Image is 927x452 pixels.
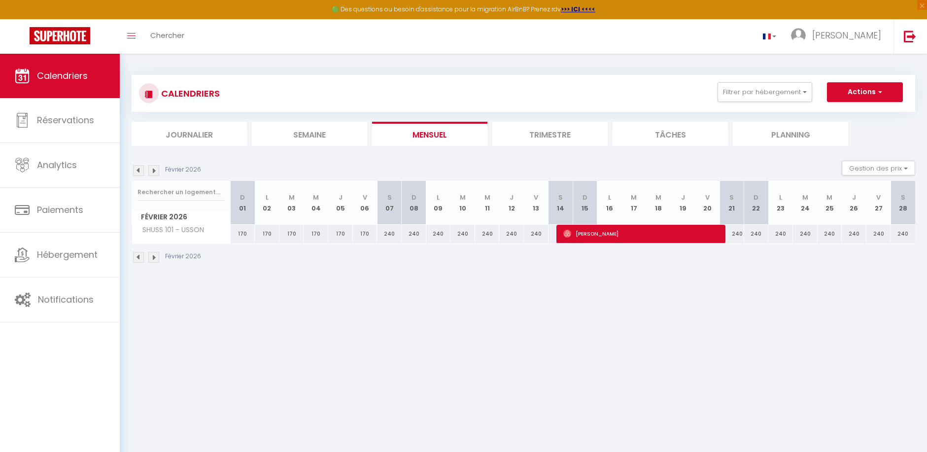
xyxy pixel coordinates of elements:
[791,28,806,43] img: ...
[328,225,353,243] div: 170
[866,181,891,225] th: 27
[534,193,538,202] abbr: V
[768,225,793,243] div: 240
[30,27,90,44] img: Super Booking
[377,181,402,225] th: 07
[793,225,818,243] div: 240
[744,181,769,225] th: 22
[842,225,866,243] div: 240
[583,193,587,202] abbr: D
[328,181,353,225] th: 05
[866,225,891,243] div: 240
[768,181,793,225] th: 23
[231,181,255,225] th: 01
[681,193,685,202] abbr: J
[134,225,206,236] span: SHUSS 101 - USSON
[891,225,915,243] div: 240
[876,193,881,202] abbr: V
[150,30,184,40] span: Chercher
[484,193,490,202] abbr: M
[426,181,451,225] th: 09
[613,122,728,146] li: Tâches
[37,248,98,261] span: Hébergement
[437,193,440,202] abbr: L
[779,193,782,202] abbr: L
[240,193,245,202] abbr: D
[255,225,279,243] div: 170
[372,122,487,146] li: Mensuel
[499,181,524,225] th: 12
[891,181,915,225] th: 28
[37,70,88,82] span: Calendriers
[313,193,319,202] abbr: M
[631,193,637,202] abbr: M
[802,193,808,202] abbr: M
[818,181,842,225] th: 25
[353,181,378,225] th: 06
[524,225,549,243] div: 240
[524,181,549,225] th: 13
[904,30,916,42] img: logout
[279,181,304,225] th: 03
[827,82,903,102] button: Actions
[744,225,769,243] div: 240
[784,19,893,54] a: ... [PERSON_NAME]
[460,193,466,202] abbr: M
[720,225,744,243] div: 240
[339,193,343,202] abbr: J
[608,193,611,202] abbr: L
[304,181,328,225] th: 04
[720,181,744,225] th: 21
[279,225,304,243] div: 170
[353,225,378,243] div: 170
[718,82,812,102] button: Filtrer par hébergement
[695,181,720,225] th: 20
[561,5,595,13] a: >>> ICI <<<<
[597,181,622,225] th: 16
[812,29,881,41] span: [PERSON_NAME]
[426,225,451,243] div: 240
[37,114,94,126] span: Réservations
[37,159,77,171] span: Analytics
[143,19,192,54] a: Chercher
[492,122,608,146] li: Trimestre
[622,181,647,225] th: 17
[137,183,225,201] input: Rechercher un logement...
[37,204,83,216] span: Paiements
[132,210,230,224] span: Février 2026
[733,122,848,146] li: Planning
[729,193,734,202] abbr: S
[475,181,500,225] th: 11
[558,193,563,202] abbr: S
[252,122,367,146] li: Semaine
[475,225,500,243] div: 240
[363,193,367,202] abbr: V
[671,181,695,225] th: 19
[165,165,201,174] p: Février 2026
[387,193,392,202] abbr: S
[304,225,328,243] div: 170
[231,225,255,243] div: 170
[705,193,710,202] abbr: V
[289,193,295,202] abbr: M
[450,181,475,225] th: 10
[402,225,426,243] div: 240
[450,225,475,243] div: 240
[499,225,524,243] div: 240
[852,193,856,202] abbr: J
[132,122,247,146] li: Journalier
[266,193,269,202] abbr: L
[818,225,842,243] div: 240
[563,224,720,243] span: [PERSON_NAME]
[38,293,94,306] span: Notifications
[402,181,426,225] th: 08
[573,181,597,225] th: 15
[412,193,416,202] abbr: D
[165,252,201,261] p: Février 2026
[842,161,915,175] button: Gestion des prix
[793,181,818,225] th: 24
[510,193,514,202] abbr: J
[655,193,661,202] abbr: M
[549,181,573,225] th: 14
